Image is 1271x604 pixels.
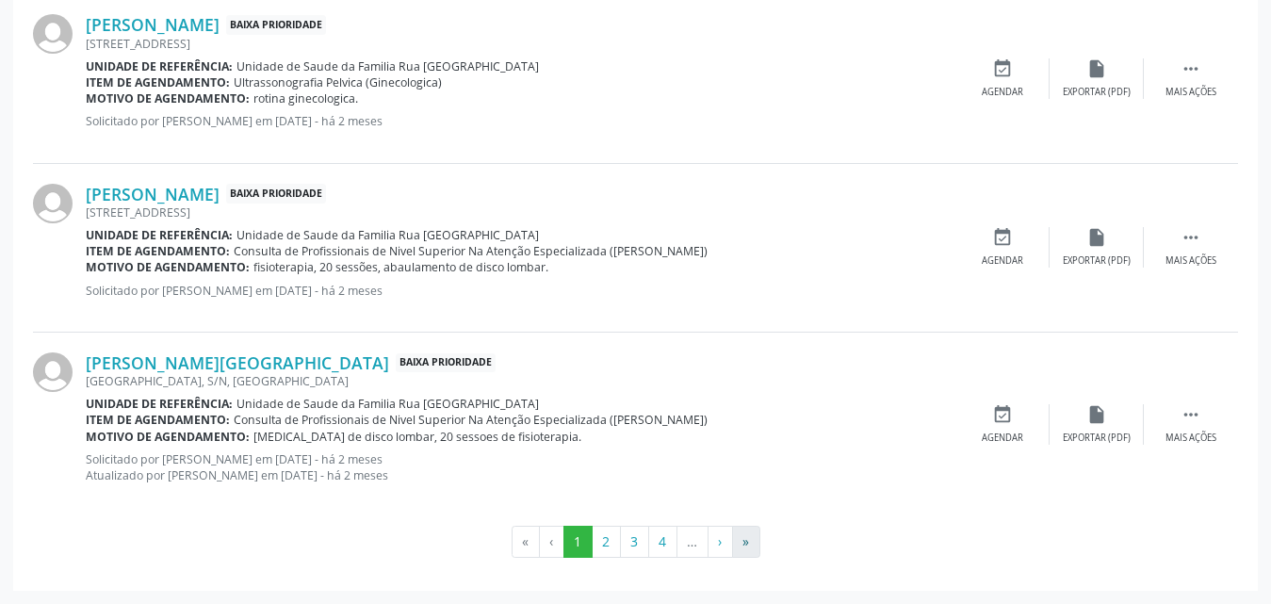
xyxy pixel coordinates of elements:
span: fisioterapia, 20 sessões, abaulamento de disco lombar. [253,259,548,275]
a: [PERSON_NAME][GEOGRAPHIC_DATA] [86,352,389,373]
div: [STREET_ADDRESS] [86,204,955,220]
i:  [1181,227,1201,248]
span: Consulta de Profissionais de Nivel Superior Na Atenção Especializada ([PERSON_NAME]) [234,243,708,259]
b: Item de agendamento: [86,243,230,259]
i: insert_drive_file [1086,58,1107,79]
img: img [33,184,73,223]
div: Mais ações [1165,254,1216,268]
span: Unidade de Saude da Familia Rua [GEOGRAPHIC_DATA] [236,58,539,74]
p: Solicitado por [PERSON_NAME] em [DATE] - há 2 meses Atualizado por [PERSON_NAME] em [DATE] - há 2... [86,451,955,483]
img: img [33,14,73,54]
button: Go to next page [708,526,733,558]
div: Exportar (PDF) [1063,254,1131,268]
i: insert_drive_file [1086,404,1107,425]
b: Motivo de agendamento: [86,429,250,445]
a: [PERSON_NAME] [86,14,220,35]
span: Baixa Prioridade [226,184,326,204]
div: Exportar (PDF) [1063,86,1131,99]
span: Unidade de Saude da Familia Rua [GEOGRAPHIC_DATA] [236,396,539,412]
button: Go to page 1 [563,526,593,558]
ul: Pagination [33,526,1238,558]
span: Unidade de Saude da Familia Rua [GEOGRAPHIC_DATA] [236,227,539,243]
i: insert_drive_file [1086,227,1107,248]
p: Solicitado por [PERSON_NAME] em [DATE] - há 2 meses [86,113,955,129]
div: [GEOGRAPHIC_DATA], S/N, [GEOGRAPHIC_DATA] [86,373,955,389]
button: Go to last page [732,526,760,558]
i: event_available [992,58,1013,79]
p: Solicitado por [PERSON_NAME] em [DATE] - há 2 meses [86,283,955,299]
button: Go to page 2 [592,526,621,558]
div: Mais ações [1165,432,1216,445]
div: Exportar (PDF) [1063,432,1131,445]
i:  [1181,58,1201,79]
b: Unidade de referência: [86,227,233,243]
div: Agendar [982,254,1023,268]
b: Unidade de referência: [86,58,233,74]
span: Ultrassonografia Pelvica (Ginecologica) [234,74,442,90]
b: Unidade de referência: [86,396,233,412]
div: Agendar [982,432,1023,445]
div: [STREET_ADDRESS] [86,36,955,52]
b: Motivo de agendamento: [86,90,250,106]
span: Baixa Prioridade [226,15,326,35]
span: Baixa Prioridade [396,353,496,373]
div: Agendar [982,86,1023,99]
span: rotina ginecologica. [253,90,358,106]
span: Consulta de Profissionais de Nivel Superior Na Atenção Especializada ([PERSON_NAME]) [234,412,708,428]
button: Go to page 3 [620,526,649,558]
b: Item de agendamento: [86,74,230,90]
a: [PERSON_NAME] [86,184,220,204]
i: event_available [992,404,1013,425]
i:  [1181,404,1201,425]
div: Mais ações [1165,86,1216,99]
b: Item de agendamento: [86,412,230,428]
b: Motivo de agendamento: [86,259,250,275]
button: Go to page 4 [648,526,677,558]
span: [MEDICAL_DATA] de disco lombar, 20 sessoes de fisioterapia. [253,429,581,445]
img: img [33,352,73,392]
i: event_available [992,227,1013,248]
